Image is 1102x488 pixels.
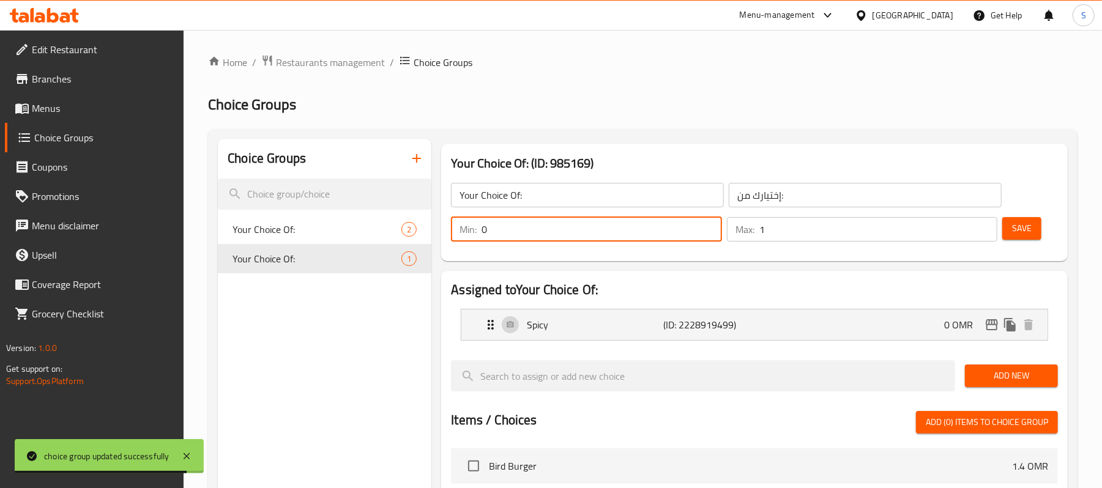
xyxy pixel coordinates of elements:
[6,361,62,377] span: Get support on:
[1002,217,1041,240] button: Save
[32,218,174,233] span: Menu disclaimer
[5,270,184,299] a: Coverage Report
[402,253,416,265] span: 1
[38,340,57,356] span: 1.0.0
[414,55,472,70] span: Choice Groups
[218,179,431,210] input: search
[233,222,401,237] span: Your Choice Of:
[460,222,477,237] p: Min:
[451,153,1058,173] h3: Your Choice Of: (ID: 985169)
[944,317,983,332] p: 0 OMR
[451,411,537,429] h2: Items / Choices
[32,101,174,116] span: Menus
[916,411,1058,434] button: Add (0) items to choice group
[32,160,174,174] span: Coupons
[489,459,1012,473] span: Bird Burger
[926,415,1048,430] span: Add (0) items to choice group
[208,54,1078,70] nav: breadcrumb
[527,317,663,332] p: Spicy
[401,222,417,237] div: Choices
[664,317,755,332] p: (ID: 2228919499)
[402,224,416,235] span: 2
[1001,316,1019,334] button: duplicate
[218,215,431,244] div: Your Choice Of:2
[32,306,174,321] span: Grocery Checklist
[5,240,184,270] a: Upsell
[740,8,815,23] div: Menu-management
[390,55,394,70] li: /
[233,251,401,266] span: Your Choice Of:
[5,64,184,94] a: Branches
[44,449,169,463] div: choice group updated successfully
[208,55,247,70] a: Home
[32,189,174,204] span: Promotions
[5,182,184,211] a: Promotions
[965,364,1058,387] button: Add New
[1012,459,1048,473] p: 1.4 OMR
[5,35,184,64] a: Edit Restaurant
[1081,9,1086,22] span: S
[208,91,296,118] span: Choice Groups
[451,281,1058,299] h2: Assigned to Your Choice Of:
[1012,221,1032,236] span: Save
[451,360,955,391] input: search
[34,130,174,145] span: Choice Groups
[6,373,84,389] a: Support.OpsPlatform
[252,55,256,70] li: /
[451,304,1058,346] li: Expand
[5,123,184,152] a: Choice Groups
[975,368,1048,383] span: Add New
[983,316,1001,334] button: edit
[461,309,1048,340] div: Expand
[5,94,184,123] a: Menus
[5,299,184,328] a: Grocery Checklist
[32,277,174,292] span: Coverage Report
[32,42,174,57] span: Edit Restaurant
[873,9,953,22] div: [GEOGRAPHIC_DATA]
[32,248,174,262] span: Upsell
[261,54,385,70] a: Restaurants management
[6,340,36,356] span: Version:
[276,55,385,70] span: Restaurants management
[218,244,431,273] div: Your Choice Of:1
[5,211,184,240] a: Menu disclaimer
[401,251,417,266] div: Choices
[1019,316,1038,334] button: delete
[735,222,754,237] p: Max:
[5,152,184,182] a: Coupons
[228,149,306,168] h2: Choice Groups
[32,72,174,86] span: Branches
